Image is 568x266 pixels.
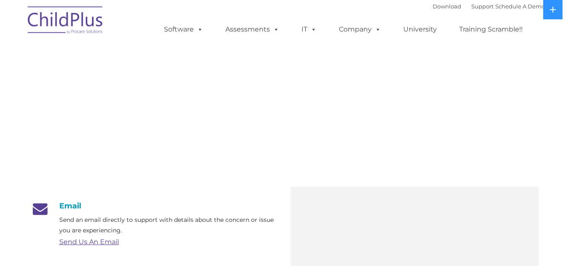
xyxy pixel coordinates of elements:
a: Download [433,3,461,10]
p: Send an email directly to support with details about the concern or issue you are experiencing. [59,215,278,236]
a: Support [471,3,494,10]
a: Company [330,21,389,38]
a: Schedule A Demo [495,3,545,10]
a: Training Scramble!! [451,21,531,38]
h4: Email [30,201,278,211]
a: Assessments [217,21,288,38]
a: University [395,21,445,38]
font: | [433,3,545,10]
a: Send Us An Email [59,238,119,246]
img: ChildPlus by Procare Solutions [24,0,108,42]
a: Software [156,21,211,38]
a: IT [293,21,325,38]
